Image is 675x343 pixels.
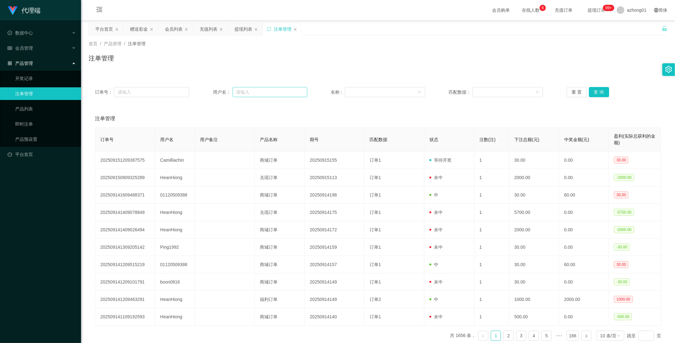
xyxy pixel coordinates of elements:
[449,89,472,96] span: 匹配数据：
[15,133,76,146] a: 产品预设置
[478,331,488,341] li: 上一页
[614,134,655,145] span: 盈利(实际总获利的金额)
[255,221,305,239] td: 商城订单
[617,334,621,338] i: 图标: down
[559,239,609,256] td: 0.00
[155,239,195,256] td: Ping1992
[559,186,609,204] td: 60.00
[429,245,443,250] span: 未中
[267,27,271,31] i: 图标: sync
[600,331,616,340] div: 10 条/页
[150,28,153,31] i: 图标: close
[95,221,155,239] td: 202509141409026494
[155,152,195,169] td: Camilliachin
[474,273,509,291] td: 1
[429,262,438,267] span: 中
[95,273,155,291] td: 202509141209101791
[8,8,41,13] a: 代理端
[305,239,365,256] td: 20250914159
[255,239,305,256] td: 商城订单
[370,262,381,267] span: 订单1
[554,331,564,341] li: 向后 5 页
[474,308,509,326] td: 1
[219,28,223,31] i: 图标: close
[450,331,476,341] li: 共 1656 条，
[255,152,305,169] td: 商城订单
[260,137,278,142] span: 产品名称
[200,137,218,142] span: 用户备注
[509,273,559,291] td: 30.00
[22,0,41,21] h1: 代理端
[255,186,305,204] td: 商城订单
[509,256,559,273] td: 30.00
[567,87,587,97] button: 重 置
[509,186,559,204] td: 30.00
[89,53,114,63] h1: 注单管理
[474,186,509,204] td: 1
[509,308,559,326] td: 500.00
[474,256,509,273] td: 1
[474,221,509,239] td: 1
[529,331,539,340] a: 4
[614,226,634,233] span: -2000.00
[665,66,672,73] i: 图标: setting
[516,331,526,341] li: 3
[370,158,381,163] span: 订单1
[89,0,110,21] i: 图标: menu-fold
[165,23,183,35] div: 会员列表
[554,331,564,341] span: •••
[614,261,628,268] span: 30.00
[8,46,12,50] i: 图标: table
[95,256,155,273] td: 202509141209515219
[474,239,509,256] td: 1
[504,331,513,340] a: 2
[310,137,319,142] span: 期号
[614,157,628,164] span: 30.00
[95,115,115,122] span: 注单管理
[559,169,609,186] td: 0.00
[429,192,438,197] span: 中
[95,239,155,256] td: 202509141309205142
[160,137,173,142] span: 用户名
[614,244,630,251] span: -30.00
[8,6,18,15] img: logo.9652507e.png
[516,331,526,340] a: 3
[8,61,12,65] i: 图标: appstore-o
[128,41,146,46] span: 注单管理
[559,291,609,308] td: 2000.00
[155,273,195,291] td: boon0816
[429,297,438,302] span: 中
[155,308,195,326] td: HeanHiong
[567,331,578,340] a: 166
[114,87,189,97] input: 请输入
[474,169,509,186] td: 1
[274,23,291,35] div: 注单管理
[567,331,578,341] li: 166
[542,5,544,11] p: 6
[614,191,628,198] span: 30.00
[15,103,76,115] a: 产品列表
[541,331,552,341] li: 5
[155,256,195,273] td: 01120509388
[654,8,659,12] i: 图标: global
[15,87,76,100] a: 注单管理
[200,23,217,35] div: 充值列表
[130,23,148,35] div: 赠送彩金
[429,137,438,142] span: 状态
[509,169,559,186] td: 2000.00
[305,273,365,291] td: 20250914149
[614,278,630,285] span: -30.00
[8,30,33,35] span: 数据中心
[15,72,76,85] a: 开奖记录
[509,239,559,256] td: 30.00
[305,308,365,326] td: 20250914140
[481,334,485,338] i: 图标: left
[370,279,381,284] span: 订单1
[429,158,452,163] span: 等待开奖
[509,221,559,239] td: 2000.00
[95,308,155,326] td: 202509141109192593
[503,331,514,341] li: 2
[8,148,76,161] a: 图标: dashboard平台首页
[370,210,381,215] span: 订单1
[559,204,609,221] td: 0.00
